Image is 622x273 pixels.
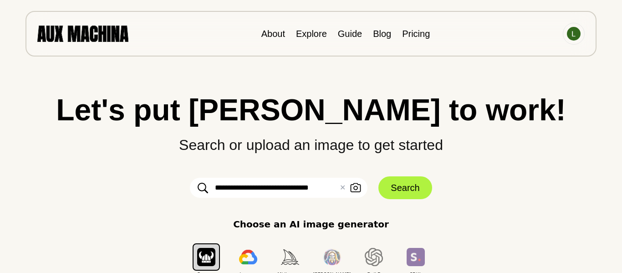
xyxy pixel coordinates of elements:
[37,26,128,41] img: AUX MACHINA
[340,182,346,193] button: ✕
[407,248,425,266] img: SDXL
[18,125,604,156] p: Search or upload an image to get started
[239,250,257,264] img: Imagen
[338,29,362,39] a: Guide
[373,29,391,39] a: Blog
[323,249,341,266] img: Leonardo
[261,29,285,39] a: About
[567,27,581,41] img: Avatar
[365,248,383,266] img: Dall E
[378,176,432,199] button: Search
[296,29,327,39] a: Explore
[281,249,299,264] img: Midjourney
[402,29,430,39] a: Pricing
[197,248,215,266] img: Berserq
[233,217,389,231] p: Choose an AI image generator
[18,95,604,125] h1: Let's put [PERSON_NAME] to work!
